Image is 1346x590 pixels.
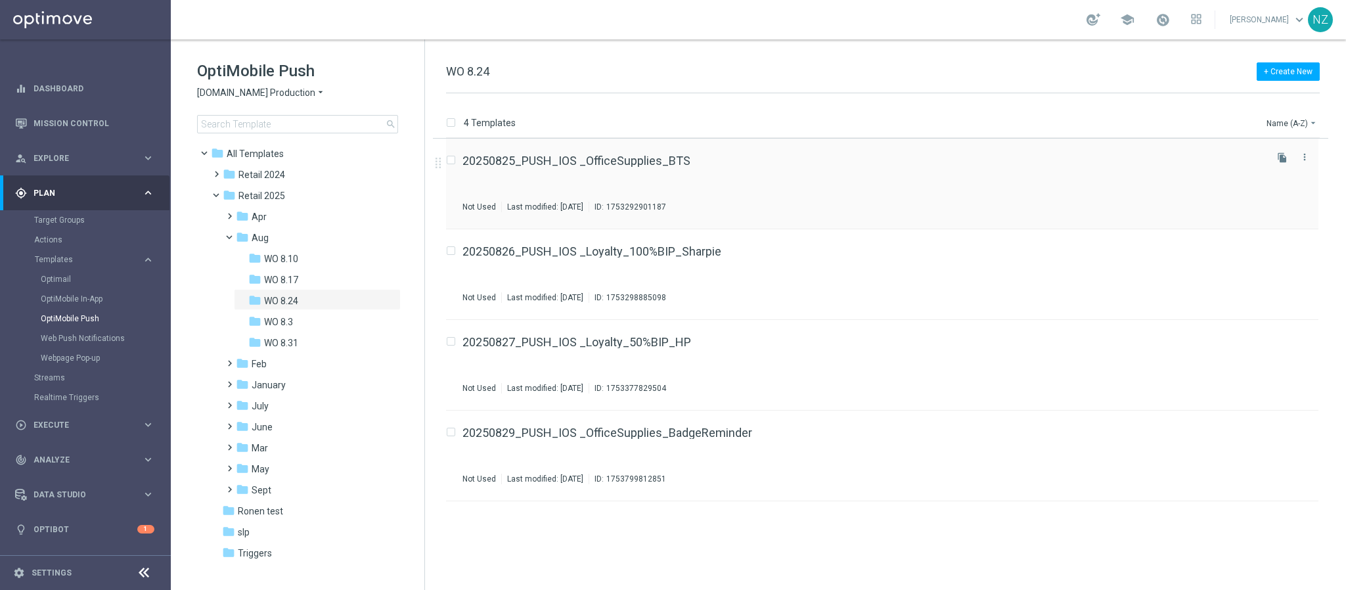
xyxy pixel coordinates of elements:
span: Execute [34,421,142,429]
button: lightbulb Optibot 1 [14,524,155,535]
i: folder [236,357,249,370]
i: gps_fixed [15,187,27,199]
i: file_copy [1277,152,1288,163]
span: keyboard_arrow_down [1292,12,1307,27]
div: Optibot [15,512,154,547]
button: track_changes Analyze keyboard_arrow_right [14,455,155,465]
i: keyboard_arrow_right [142,453,154,466]
i: folder [236,462,249,475]
div: Execute [15,419,142,431]
i: keyboard_arrow_right [142,152,154,164]
div: Not Used [462,202,496,212]
button: Mission Control [14,118,155,129]
span: WO 8.31 [264,337,298,349]
div: Not Used [462,383,496,394]
p: 4 Templates [464,117,516,129]
span: Aug [252,232,269,244]
div: Data Studio [15,489,142,501]
i: folder [222,525,235,538]
i: play_circle_outline [15,419,27,431]
i: equalizer [15,83,27,95]
button: + Create New [1257,62,1320,81]
span: Retail 2025 [238,190,285,202]
div: Optimail [41,269,169,289]
i: folder [248,273,261,286]
i: folder [236,231,249,244]
a: Settings [32,569,72,577]
span: Plan [34,189,142,197]
div: Last modified: [DATE] [502,202,589,212]
div: ID: [589,474,666,484]
input: Search Template [197,115,398,133]
div: ID: [589,292,666,303]
span: [DOMAIN_NAME] Production [197,87,315,99]
button: play_circle_outline Execute keyboard_arrow_right [14,420,155,430]
button: gps_fixed Plan keyboard_arrow_right [14,188,155,198]
div: Press SPACE to select this row. [433,229,1343,320]
button: file_copy [1274,149,1291,166]
a: Mission Control [34,106,154,141]
div: OptiMobile In-App [41,289,169,309]
a: Target Groups [34,215,137,225]
div: Realtime Triggers [34,388,169,407]
div: 1 [137,525,154,533]
a: 20250825_PUSH_IOS _OfficeSupplies_BTS [462,155,690,167]
span: Data Studio [34,491,142,499]
span: WO 8.24 [264,295,298,307]
i: keyboard_arrow_right [142,488,154,501]
span: WO 8.3 [264,316,293,328]
div: 1753292901187 [606,202,666,212]
span: school [1120,12,1134,27]
button: equalizer Dashboard [14,83,155,94]
i: keyboard_arrow_right [142,187,154,199]
a: 20250826_PUSH_IOS _Loyalty_100%BIP_Sharpie [462,246,721,258]
i: person_search [15,152,27,164]
a: OptiMobile In-App [41,294,137,304]
i: folder [223,168,236,181]
button: Templates keyboard_arrow_right [34,254,155,265]
i: folder [248,294,261,307]
a: Webpage Pop-up [41,353,137,363]
i: folder [236,441,249,454]
div: Press SPACE to select this row. [433,139,1343,229]
span: Apr [252,211,267,223]
a: Streams [34,373,137,383]
span: Feb [252,358,267,370]
div: NZ [1308,7,1333,32]
div: 1753298885098 [606,292,666,303]
a: Dashboard [34,71,154,106]
div: ID: [589,202,666,212]
span: Templates [227,148,284,160]
i: folder [211,147,224,160]
a: Optibot [34,512,137,547]
span: WO 8.17 [264,274,298,286]
i: keyboard_arrow_right [142,254,154,266]
div: Data Studio keyboard_arrow_right [14,489,155,500]
i: folder [248,252,261,265]
button: person_search Explore keyboard_arrow_right [14,153,155,164]
i: folder [236,420,249,433]
div: Plan [15,187,142,199]
div: Web Push Notifications [41,329,169,348]
span: Ronen test [238,505,283,517]
span: July [252,400,269,412]
div: Dashboard [15,71,154,106]
span: Mar [252,442,268,454]
a: [PERSON_NAME]keyboard_arrow_down [1228,10,1308,30]
div: Actions [34,230,169,250]
div: Explore [15,152,142,164]
button: more_vert [1298,149,1311,165]
i: lightbulb [15,524,27,535]
span: Triggers [238,547,272,559]
div: Press SPACE to select this row. [433,411,1343,501]
span: WO 8.10 [264,253,298,265]
span: search [386,119,396,129]
i: arrow_drop_down [1308,118,1318,128]
div: Templates [35,256,142,263]
span: Sept [252,484,271,496]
